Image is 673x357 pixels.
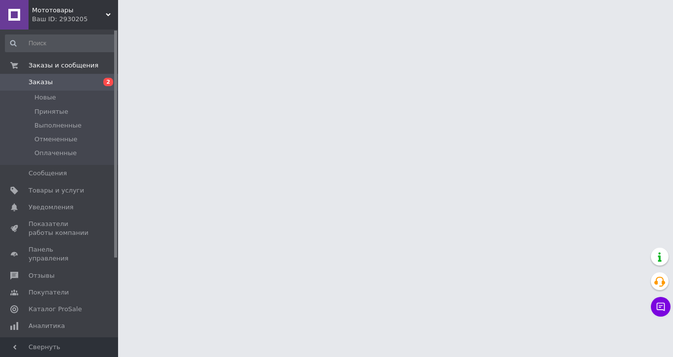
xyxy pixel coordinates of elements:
span: Мототовары [32,6,106,15]
span: Уведомления [29,203,73,212]
span: Выполненные [34,121,82,130]
span: Новые [34,93,56,102]
span: Показатели работы компании [29,220,91,237]
span: 2 [103,78,113,86]
span: Отзывы [29,271,55,280]
span: Оплаченные [34,149,77,158]
span: Панель управления [29,245,91,263]
span: Сообщения [29,169,67,178]
span: Отмененные [34,135,77,144]
span: Покупатели [29,288,69,297]
span: Заказы [29,78,53,87]
span: Заказы и сообщения [29,61,98,70]
div: Ваш ID: 2930205 [32,15,118,24]
input: Поиск [5,34,116,52]
span: Каталог ProSale [29,305,82,314]
span: Аналитика [29,322,65,330]
span: Товары и услуги [29,186,84,195]
button: Чат с покупателем [651,297,671,317]
span: Принятые [34,107,68,116]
